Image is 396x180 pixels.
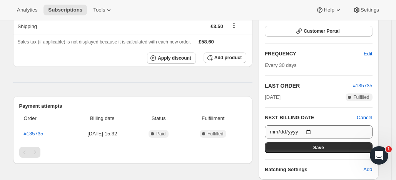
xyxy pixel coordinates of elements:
h2: LAST ORDER [265,82,353,90]
button: Edit [359,48,377,60]
button: Subscriptions [43,5,87,15]
span: Analytics [17,7,37,13]
span: Billing date [72,115,133,122]
button: Analytics [12,5,42,15]
button: Save [265,142,372,153]
span: Status [137,115,180,122]
a: #135735 [24,131,43,137]
span: Fulfilled [207,131,223,137]
span: Paid [156,131,165,137]
nav: Pagination [19,147,247,158]
button: Shipping actions [228,21,240,30]
button: Add [359,163,377,176]
h2: FREQUENCY [265,50,364,58]
button: Customer Portal [265,26,372,37]
button: Cancel [357,114,372,122]
button: Settings [348,5,384,15]
h6: Batching Settings [265,166,363,173]
span: £58.60 [199,39,214,45]
button: #135735 [353,82,373,90]
span: Apply discount [158,55,191,61]
span: Customer Portal [304,28,339,34]
a: #135735 [353,83,373,88]
button: Apply discount [147,52,196,64]
span: Add product [214,55,242,61]
span: Add [363,166,372,173]
button: Add product [204,52,246,63]
span: Settings [361,7,379,13]
span: Save [313,145,324,151]
span: 1 [386,146,392,152]
span: Edit [364,50,372,58]
span: £3.50 [211,23,223,29]
span: Tools [93,7,105,13]
span: Sales tax (if applicable) is not displayed because it is calculated with each new order. [18,39,191,45]
button: Tools [89,5,117,15]
span: Fulfilled [353,94,369,100]
th: Shipping [13,18,115,35]
span: [DATE] [265,93,281,101]
button: Help [311,5,346,15]
span: Help [324,7,334,13]
h2: Payment attempts [19,102,247,110]
th: Order [19,110,70,127]
h2: NEXT BILLING DATE [265,114,357,122]
span: [DATE] · 15:32 [72,130,133,138]
span: Fulfillment [184,115,242,122]
span: Every 30 days [265,62,296,68]
iframe: Intercom live chat [370,146,388,165]
span: Subscriptions [48,7,82,13]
